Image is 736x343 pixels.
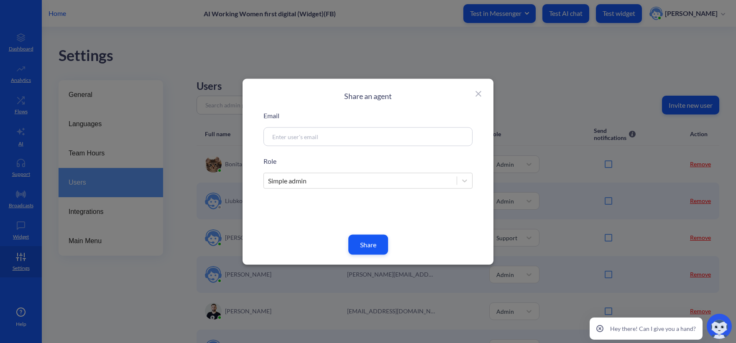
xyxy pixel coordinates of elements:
[268,132,448,141] input: Enter user's email
[263,156,473,166] p: Role
[263,110,473,120] p: Email
[348,234,388,254] button: Share
[268,175,307,185] div: Simple admin
[610,324,696,333] p: Hey there! Can I give you a hand?
[707,314,732,339] img: copilot-icon.svg
[263,91,473,100] h2: Share an agent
